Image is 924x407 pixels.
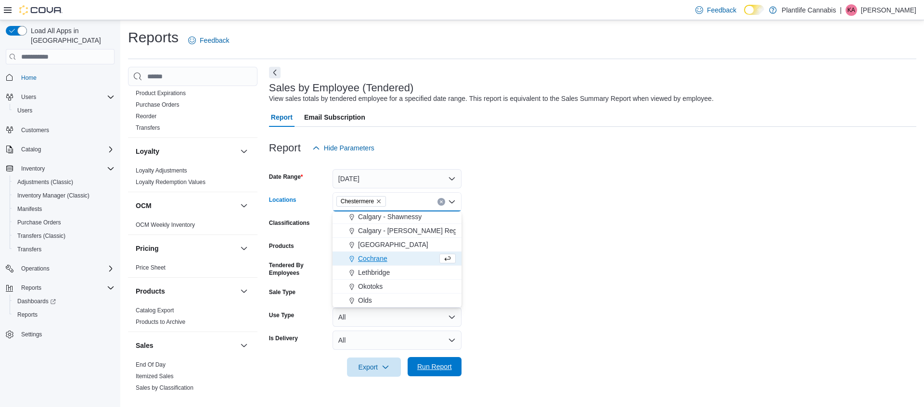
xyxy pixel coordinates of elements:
[347,358,401,377] button: Export
[2,90,118,104] button: Users
[136,286,165,296] h3: Products
[2,123,118,137] button: Customers
[136,264,166,271] a: Price Sheet
[333,331,462,350] button: All
[21,74,37,82] span: Home
[13,217,115,228] span: Purchase Orders
[21,331,42,338] span: Settings
[17,163,49,174] button: Inventory
[417,362,452,371] span: Run Report
[136,319,185,325] a: Products to Archive
[358,268,390,277] span: Lethbridge
[692,0,740,20] a: Feedback
[2,162,118,175] button: Inventory
[17,91,115,103] span: Users
[707,5,736,15] span: Feedback
[136,264,166,271] span: Price Sheet
[13,190,115,201] span: Inventory Manager (Classic)
[6,66,115,366] nav: Complex example
[358,212,422,222] span: Calgary - Shawnessy
[358,254,387,263] span: Cochrane
[13,296,60,307] a: Dashboards
[269,242,294,250] label: Products
[136,221,195,229] span: OCM Weekly Inventory
[21,284,41,292] span: Reports
[13,176,115,188] span: Adjustments (Classic)
[269,311,294,319] label: Use Type
[136,167,187,174] span: Loyalty Adjustments
[128,305,257,332] div: Products
[13,105,115,116] span: Users
[13,309,115,321] span: Reports
[333,224,462,238] button: Calgary - [PERSON_NAME] Regional
[13,296,115,307] span: Dashboards
[336,196,386,207] span: Chestermere
[333,210,462,224] button: Calgary - Shawnessy
[269,173,303,181] label: Date Range
[358,226,471,235] span: Calgary - [PERSON_NAME] Regional
[128,165,257,192] div: Loyalty
[17,282,45,294] button: Reports
[21,165,45,173] span: Inventory
[136,89,186,97] span: Product Expirations
[10,202,118,216] button: Manifests
[136,167,187,174] a: Loyalty Adjustments
[17,91,40,103] button: Users
[269,196,296,204] label: Locations
[358,282,383,291] span: Okotoks
[437,198,445,206] button: Clear input
[136,147,236,156] button: Loyalty
[333,252,462,266] button: Cochrane
[847,4,855,16] span: KA
[17,263,115,274] span: Operations
[13,203,46,215] a: Manifests
[238,243,250,254] button: Pricing
[17,124,53,136] a: Customers
[10,175,118,189] button: Adjustments (Classic)
[358,296,372,305] span: Olds
[13,230,115,242] span: Transfers (Classic)
[17,144,115,155] span: Catalog
[136,178,205,186] span: Loyalty Redemption Values
[13,244,45,255] a: Transfers
[269,94,714,104] div: View sales totals by tendered employee for a specified date range. This report is equivalent to t...
[17,72,40,84] a: Home
[21,265,50,272] span: Operations
[353,358,395,377] span: Export
[333,169,462,188] button: [DATE]
[128,262,257,277] div: Pricing
[840,4,842,16] p: |
[333,294,462,308] button: Olds
[2,281,118,295] button: Reports
[27,26,115,45] span: Load All Apps in [GEOGRAPHIC_DATA]
[324,143,374,153] span: Hide Parameters
[2,327,118,341] button: Settings
[136,101,180,108] a: Purchase Orders
[21,93,36,101] span: Users
[136,361,166,368] a: End Of Day
[13,244,115,255] span: Transfers
[269,82,414,94] h3: Sales by Employee (Tendered)
[136,341,154,350] h3: Sales
[17,263,53,274] button: Operations
[846,4,857,16] div: Kieran Alvas
[10,229,118,243] button: Transfers (Classic)
[744,5,764,15] input: Dark Mode
[17,297,56,305] span: Dashboards
[17,328,115,340] span: Settings
[17,163,115,174] span: Inventory
[10,308,118,321] button: Reports
[13,105,36,116] a: Users
[269,142,301,154] h3: Report
[136,361,166,369] span: End Of Day
[136,147,159,156] h3: Loyalty
[136,307,174,314] span: Catalog Export
[13,176,77,188] a: Adjustments (Classic)
[304,108,365,127] span: Email Subscription
[136,124,160,132] span: Transfers
[21,126,49,134] span: Customers
[10,216,118,229] button: Purchase Orders
[136,341,236,350] button: Sales
[238,200,250,211] button: OCM
[136,384,193,391] a: Sales by Classification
